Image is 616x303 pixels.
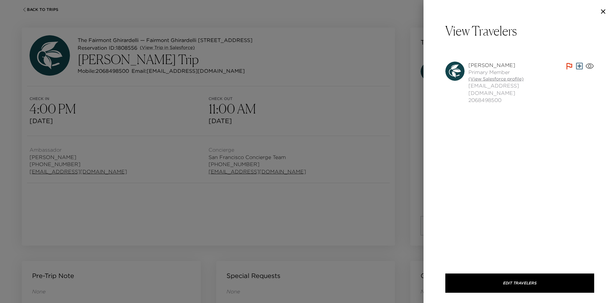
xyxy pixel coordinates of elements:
[445,274,594,293] button: Edit Travelers
[445,23,594,38] p: View Travelers
[468,62,565,69] span: [PERSON_NAME]
[468,82,565,97] span: [EMAIL_ADDRESS][DOMAIN_NAME]
[468,97,565,104] span: 2068498500
[468,76,565,82] a: (View Salesforce profile)
[445,62,465,81] img: avatar.4afec266560d411620d96f9f038fe73f.svg
[468,69,565,76] span: Primary Member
